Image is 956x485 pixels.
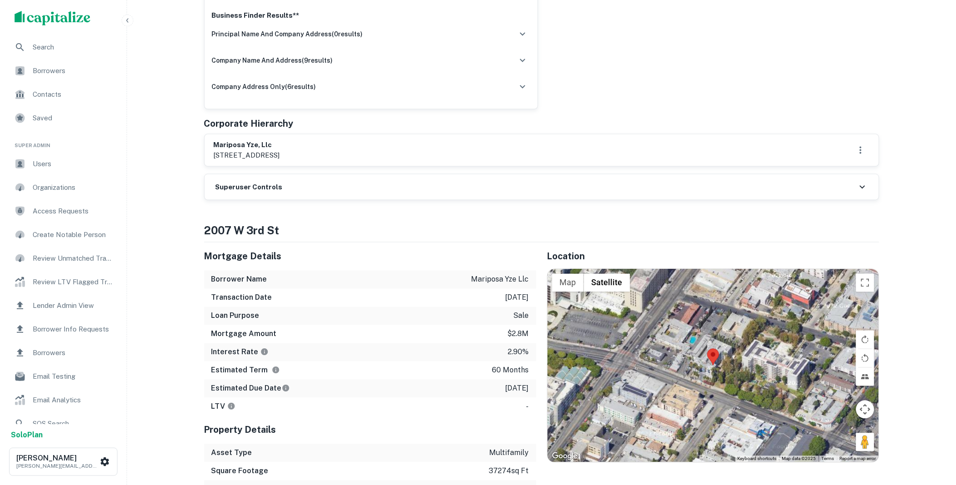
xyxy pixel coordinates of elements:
span: Borrowers [33,65,114,76]
a: Borrowers [7,342,119,364]
p: Business Finder Results** [212,10,530,21]
p: [STREET_ADDRESS] [214,150,280,161]
a: Email Analytics [7,389,119,411]
a: Terms (opens in new tab) [822,456,834,461]
a: Saved [7,107,119,129]
h5: Location [547,250,879,263]
h6: [PERSON_NAME] [16,455,98,462]
h6: Mortgage Amount [211,329,277,340]
a: Borrowers [7,60,119,82]
a: Lender Admin View [7,295,119,317]
h5: Corporate Hierarchy [204,117,294,130]
li: Super Admin [7,131,119,153]
a: Borrower Info Requests [7,318,119,340]
button: Keyboard shortcuts [738,456,777,462]
button: Map camera controls [856,401,874,419]
p: 2.90% [508,347,529,358]
p: [PERSON_NAME][EMAIL_ADDRESS][DOMAIN_NAME] [16,462,98,470]
button: Rotate map counterclockwise [856,349,874,367]
p: mariposa yze llc [471,274,529,285]
h6: Square Footage [211,466,269,477]
span: Saved [33,113,114,124]
span: Borrower Info Requests [33,324,114,335]
span: Review Unmatched Transactions [33,253,114,264]
h6: Estimated Term [211,365,280,376]
a: Access Requests [7,200,119,222]
h6: Superuser Controls [216,182,283,193]
span: Search [33,42,114,53]
h6: mariposa yze, llc [214,140,280,150]
svg: LTVs displayed on the website are for informational purposes only and may be reported incorrectly... [227,402,235,411]
p: - [526,401,529,412]
a: Users [7,153,119,175]
a: Review LTV Flagged Transactions [7,271,119,293]
h6: Asset Type [211,448,252,459]
a: Email Testing [7,366,119,387]
button: Show satellite imagery [584,274,630,292]
p: [DATE] [505,292,529,303]
button: Show street map [552,274,584,292]
span: Borrowers [33,347,114,358]
button: Drag Pegman onto the map to open Street View [856,433,874,451]
a: Contacts [7,84,119,105]
p: $2.8m [508,329,529,340]
svg: Estimate is based on a standard schedule for this type of loan. [282,384,290,392]
span: Access Requests [33,206,114,217]
h6: company name and address ( 9 results) [212,55,333,65]
h6: Borrower Name [211,274,267,285]
p: multifamily [490,448,529,459]
h6: company address only ( 6 results) [212,82,316,92]
p: sale [514,311,529,322]
h6: Interest Rate [211,347,269,358]
a: Open this area in Google Maps (opens a new window) [550,450,580,462]
span: Review LTV Flagged Transactions [33,277,114,287]
h6: Estimated Due Date [211,383,290,394]
span: SOS Search [33,418,114,429]
h4: 2007 w 3rd st [204,222,879,238]
iframe: Chat Widget [911,412,956,456]
span: Users [33,158,114,169]
a: Create Notable Person [7,224,119,246]
a: SoloPlan [11,430,43,440]
p: 60 months [492,365,529,376]
button: Rotate map clockwise [856,331,874,349]
span: Email Testing [33,371,114,382]
span: Organizations [33,182,114,193]
button: Tilt map [856,368,874,386]
h6: LTV [211,401,235,412]
span: Create Notable Person [33,229,114,240]
a: SOS Search [7,413,119,435]
button: [PERSON_NAME][PERSON_NAME][EMAIL_ADDRESS][DOMAIN_NAME] [9,448,118,476]
span: Email Analytics [33,395,114,406]
a: Report a map error [840,456,876,461]
h6: principal name and company address ( 0 results) [212,29,363,39]
span: Map data ©2025 [782,456,816,461]
a: Review Unmatched Transactions [7,247,119,269]
a: Organizations [7,177,119,198]
span: Lender Admin View [33,300,114,311]
button: Toggle fullscreen view [856,274,874,292]
p: [DATE] [505,383,529,394]
strong: Solo Plan [11,431,43,439]
img: capitalize-logo.png [15,11,91,25]
a: Search [7,36,119,58]
p: 37274 sq ft [489,466,529,477]
svg: The interest rates displayed on the website are for informational purposes only and may be report... [260,348,269,356]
